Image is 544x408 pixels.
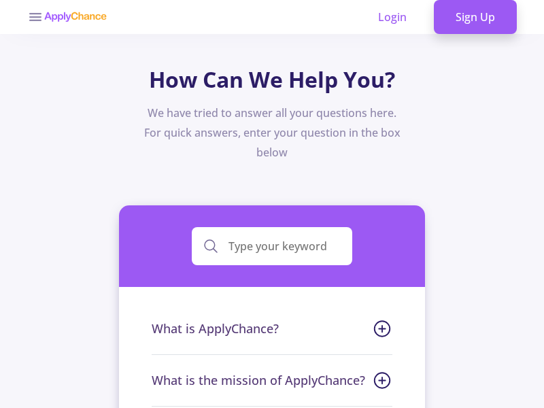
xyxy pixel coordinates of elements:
span: What is ApplyChance? [152,320,392,338]
input: Type your keyword [192,227,352,265]
h1: How Can We Help You? [149,67,395,92]
img: applychance logo text only [44,12,107,22]
p: We have tried to answer all your questions here. For quick answers, enter your question in the bo... [136,103,408,162]
span: What is the mission of ApplyChance? [152,371,392,390]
